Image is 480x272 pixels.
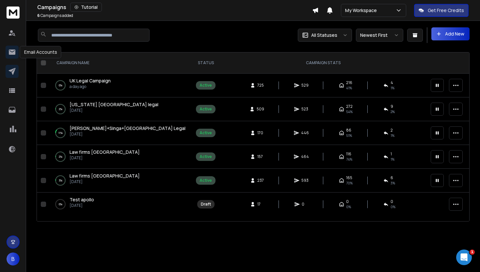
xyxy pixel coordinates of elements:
p: [DATE] [70,108,158,113]
td: 3%Law firms [GEOGRAPHIC_DATA][DATE] [49,169,192,193]
span: Law firms [GEOGRAPHIC_DATA] [70,149,140,155]
span: 51 % [346,133,352,138]
span: 157 [257,154,264,159]
span: 116 [346,151,351,157]
span: 0 [391,199,393,204]
div: Active [200,154,212,159]
span: [PERSON_NAME]+Singa+[GEOGRAPHIC_DATA] Legal [70,125,185,131]
span: 1 [391,151,392,157]
p: [DATE] [70,132,185,137]
p: a day ago [70,84,111,89]
a: [PERSON_NAME]+Singa+[GEOGRAPHIC_DATA] Legal [70,125,185,132]
p: 0 % [59,201,62,208]
span: 0 [302,202,308,207]
p: 2 % [59,153,62,160]
th: CAMPAIGN NAME [49,52,192,74]
p: My Workspace [345,7,379,14]
span: 216 [346,80,352,85]
div: Campaigns [37,3,312,12]
button: B [7,252,20,265]
span: 1 % [391,133,394,138]
span: 237 [257,178,264,183]
span: 6 [37,13,40,18]
span: 2 [391,128,393,133]
span: 4 [391,80,393,85]
span: 0% [346,204,351,209]
span: 523 [301,107,308,112]
a: Test apollo [70,196,94,203]
a: Law firms [GEOGRAPHIC_DATA] [70,149,140,155]
a: [US_STATE] [GEOGRAPHIC_DATA] legal [70,101,158,108]
span: 3 % [391,180,395,186]
span: 725 [257,83,264,88]
th: STATUS [192,52,219,74]
p: [DATE] [70,155,140,161]
span: 509 [257,107,264,112]
button: Tutorial [70,3,102,12]
span: 41 % [346,85,352,91]
p: 2 % [59,106,62,112]
p: All Statuses [311,32,337,38]
iframe: Intercom live chat [456,250,472,265]
td: 2%[US_STATE] [GEOGRAPHIC_DATA] legal[DATE] [49,97,192,121]
div: Email Accounts [20,46,61,58]
div: Active [200,130,212,136]
td: 0%UK Legal Campaigna day ago [49,74,192,97]
button: Add New [431,27,470,40]
p: Get Free Credits [428,7,464,14]
span: 74 % [346,157,352,162]
span: 272 [346,104,353,109]
span: 1 % [391,157,394,162]
p: 11 % [58,130,63,136]
div: Active [200,107,212,112]
span: 0% [391,204,395,209]
td: 11%[PERSON_NAME]+Singa+[GEOGRAPHIC_DATA] Legal[DATE] [49,121,192,145]
span: 54 % [346,109,353,114]
span: 464 [301,154,309,159]
span: 170 [257,130,264,136]
p: Campaigns added [37,13,73,18]
a: Law firms [GEOGRAPHIC_DATA] [70,173,140,179]
th: CAMPAIGN STATS [219,52,427,74]
span: 529 [301,83,309,88]
span: 86 [346,128,351,133]
span: 446 [301,130,309,136]
div: Active [200,83,212,88]
p: [DATE] [70,203,94,208]
div: Draft [201,202,211,207]
button: Newest First [356,29,403,42]
span: 6 [391,175,393,180]
button: Get Free Credits [414,4,469,17]
a: UK Legal Campaign [70,78,111,84]
span: 1 [470,250,475,255]
span: 165 [346,175,352,180]
p: 0 % [59,82,62,89]
span: 593 [301,178,309,183]
span: 70 % [346,180,353,186]
span: 1 % [391,85,394,91]
div: Active [200,178,212,183]
td: 0%Test apollo[DATE] [49,193,192,216]
td: 2%Law firms [GEOGRAPHIC_DATA][DATE] [49,145,192,169]
span: 17 [257,202,264,207]
p: 3 % [59,177,62,184]
span: 0 [346,199,349,204]
span: 9 [391,104,393,109]
p: [DATE] [70,179,140,184]
span: 2 % [391,109,395,114]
